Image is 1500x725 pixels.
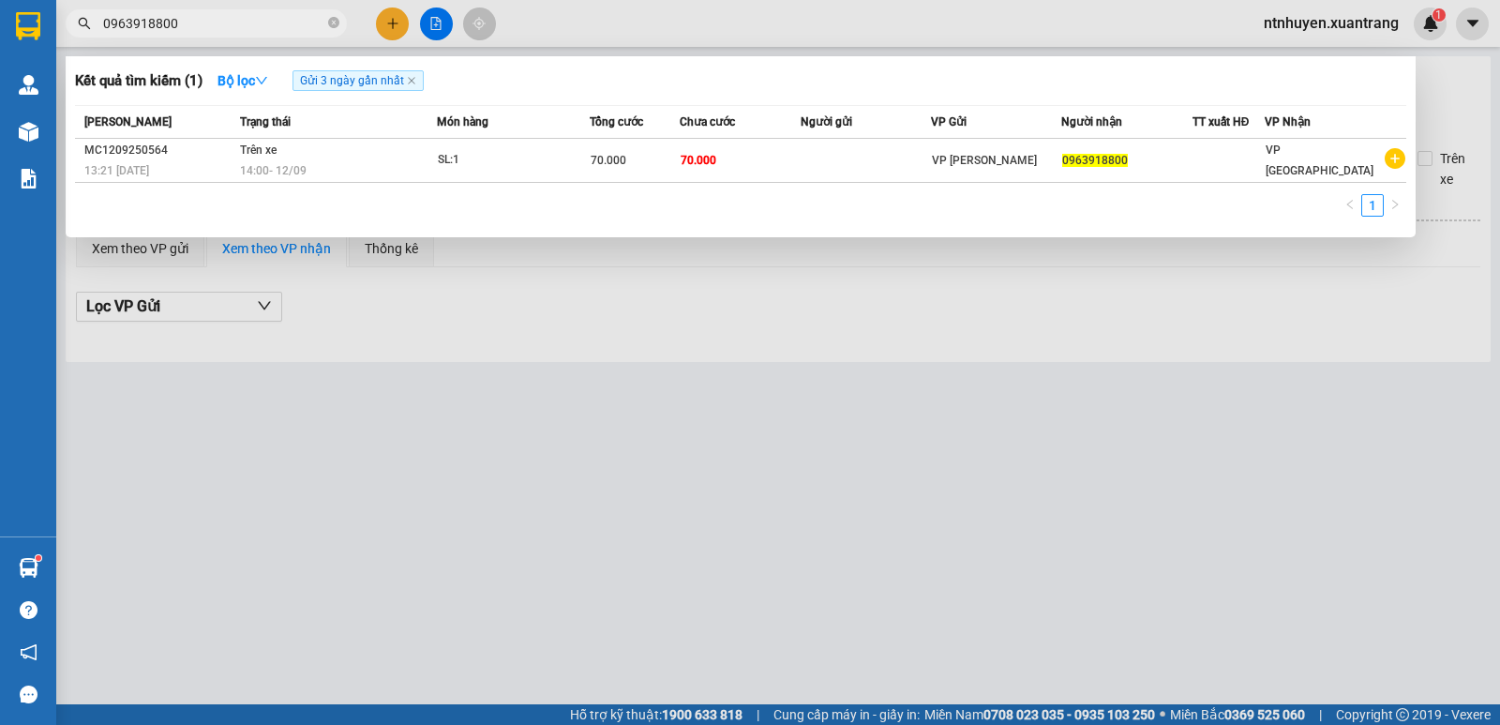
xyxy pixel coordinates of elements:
[217,73,268,88] strong: Bộ lọc
[681,154,716,167] span: 70.000
[103,13,324,34] input: Tìm tên, số ĐT hoặc mã đơn
[16,12,40,40] img: logo-vxr
[19,122,38,142] img: warehouse-icon
[240,164,307,177] span: 14:00 - 12/09
[20,601,37,619] span: question-circle
[1389,199,1401,210] span: right
[19,169,38,189] img: solution-icon
[20,643,37,661] span: notification
[1361,194,1384,217] li: 1
[78,17,91,30] span: search
[590,115,643,128] span: Tổng cước
[328,17,339,28] span: close-circle
[1384,194,1406,217] button: right
[438,150,578,171] div: SL: 1
[240,143,277,157] span: Trên xe
[1339,194,1361,217] li: Previous Page
[1362,195,1383,216] a: 1
[84,164,149,177] span: 13:21 [DATE]
[932,154,1037,167] span: VP [PERSON_NAME]
[931,115,967,128] span: VP Gửi
[1265,115,1311,128] span: VP Nhận
[1266,143,1373,177] span: VP [GEOGRAPHIC_DATA]
[1384,194,1406,217] li: Next Page
[19,558,38,578] img: warehouse-icon
[84,115,172,128] span: [PERSON_NAME]
[801,115,852,128] span: Người gửi
[84,141,234,160] div: MC1209250564
[591,154,626,167] span: 70.000
[1061,115,1122,128] span: Người nhận
[1062,154,1128,167] span: 0963918800
[202,66,283,96] button: Bộ lọcdown
[1339,194,1361,217] button: left
[240,115,291,128] span: Trạng thái
[19,75,38,95] img: warehouse-icon
[407,76,416,85] span: close
[328,15,339,33] span: close-circle
[20,686,37,703] span: message
[75,71,202,91] h3: Kết quả tìm kiếm ( 1 )
[437,115,488,128] span: Món hàng
[1344,199,1356,210] span: left
[36,555,41,561] sup: 1
[680,115,735,128] span: Chưa cước
[255,74,268,87] span: down
[292,70,424,91] span: Gửi 3 ngày gần nhất
[1192,115,1250,128] span: TT xuất HĐ
[1385,148,1405,169] span: plus-circle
